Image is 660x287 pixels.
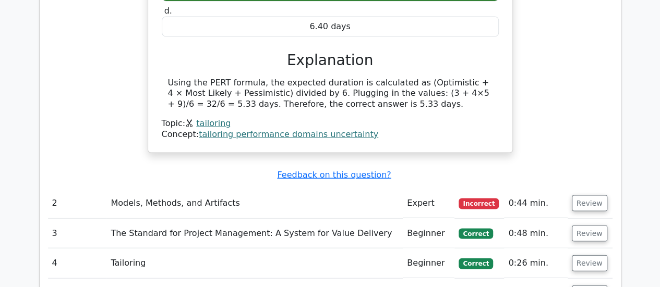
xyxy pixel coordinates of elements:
td: Expert [403,189,454,218]
td: The Standard for Project Management: A System for Value Delivery [106,219,403,248]
td: Models, Methods, and Artifacts [106,189,403,218]
td: 4 [48,248,107,278]
a: Feedback on this question? [277,170,391,180]
button: Review [572,195,607,211]
td: Beginner [403,248,454,278]
div: Concept: [162,129,499,140]
td: Beginner [403,219,454,248]
td: 2 [48,189,107,218]
span: d. [164,6,172,16]
a: tailoring performance domains uncertainty [199,129,378,139]
button: Review [572,255,607,271]
div: Topic: [162,118,499,129]
div: Using the PERT formula, the expected duration is calculated as (Optimistic + 4 × Most Likely + Pe... [168,78,493,110]
h3: Explanation [168,52,493,69]
td: 3 [48,219,107,248]
td: 0:44 min. [504,189,567,218]
span: Incorrect [459,198,499,209]
span: Correct [459,229,493,239]
a: tailoring [196,118,231,128]
div: 6.40 days [162,17,499,37]
button: Review [572,226,607,242]
span: Correct [459,258,493,269]
td: Tailoring [106,248,403,278]
td: 0:48 min. [504,219,567,248]
td: 0:26 min. [504,248,567,278]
